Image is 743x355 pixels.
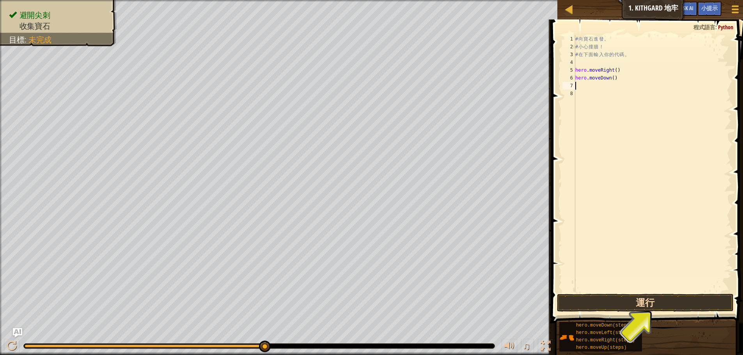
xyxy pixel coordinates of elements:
span: Ask AI [680,4,693,12]
button: ♫ [521,339,534,355]
span: 收集寶石 [20,22,50,30]
button: Ask AI [13,328,22,337]
span: hero.moveLeft(steps) [576,330,632,336]
span: : [24,35,28,44]
div: 1 [562,35,575,43]
span: ♫ [523,340,530,352]
button: Ask AI [676,2,697,16]
div: 6 [562,74,575,82]
div: 7 [562,82,575,90]
span: Python [718,23,733,31]
span: hero.moveUp(steps) [576,345,627,350]
li: 收集寶石 [9,21,108,32]
button: 運行 [557,294,734,312]
span: 避開尖刺 [20,11,50,19]
span: 小提示 [701,4,718,12]
div: 5 [562,66,575,74]
img: portrait.png [559,330,574,345]
div: 8 [562,90,575,97]
button: 切換全螢幕 [538,339,553,355]
li: 避開尖刺 [9,10,108,21]
span: 未完成 [28,35,51,44]
button: Ctrl + P: Pause [4,339,20,355]
div: 3 [562,51,575,58]
div: 4 [562,58,575,66]
span: hero.moveRight(steps) [576,337,635,343]
div: 2 [562,43,575,51]
span: hero.moveDown(steps) [576,323,632,328]
button: 調整音量 [502,339,517,355]
span: : [715,23,718,31]
span: 目標 [9,35,24,44]
span: 程式語言 [693,23,715,31]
